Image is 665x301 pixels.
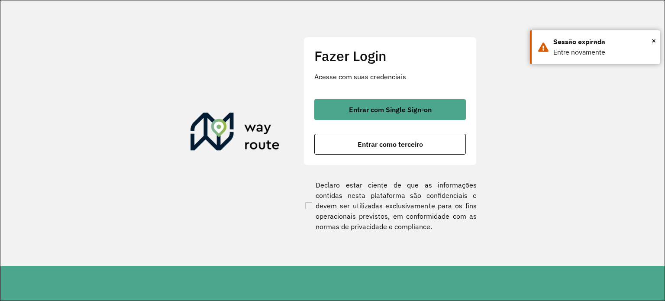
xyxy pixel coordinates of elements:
button: button [314,99,466,120]
button: Close [652,34,656,47]
img: Roteirizador AmbevTech [190,113,280,154]
span: Entrar como terceiro [358,141,423,148]
h2: Fazer Login [314,48,466,64]
button: button [314,134,466,155]
p: Acesse com suas credenciais [314,71,466,82]
div: Sessão expirada [553,37,653,47]
span: × [652,34,656,47]
div: Entre novamente [553,47,653,58]
span: Entrar com Single Sign-on [349,106,432,113]
label: Declaro estar ciente de que as informações contidas nesta plataforma são confidenciais e devem se... [303,180,477,232]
